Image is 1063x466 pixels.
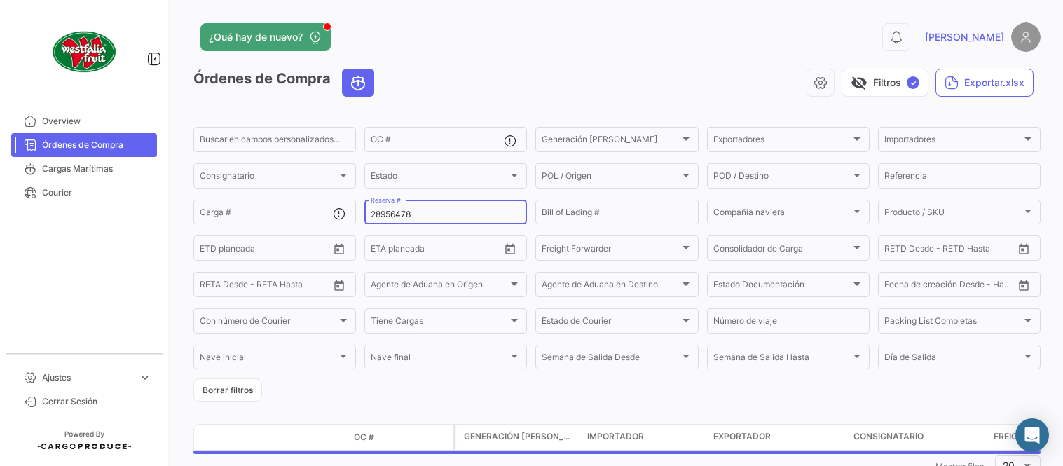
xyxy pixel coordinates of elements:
[542,173,679,183] span: POL / Origen
[371,282,508,292] span: Agente de Aduana en Origen
[42,115,151,128] span: Overview
[884,355,1022,364] span: Día de Salida
[713,173,851,183] span: POD / Destino
[542,355,679,364] span: Semana de Salida Desde
[853,430,924,443] span: Consignatario
[139,371,151,384] span: expand_more
[257,432,348,443] datatable-header-cell: Estado Doc.
[464,430,576,443] span: Generación [PERSON_NAME]
[713,282,851,292] span: Estado Documentación
[371,318,508,328] span: Tiene Cargas
[371,245,396,255] input: Desde
[235,282,296,292] input: Hasta
[884,210,1022,219] span: Producto / SKU
[713,210,851,219] span: Compañía naviera
[542,318,679,328] span: Estado de Courier
[329,238,350,259] button: Open calendar
[371,355,508,364] span: Nave final
[371,173,508,183] span: Estado
[1013,238,1034,259] button: Open calendar
[925,30,1004,44] span: [PERSON_NAME]
[11,133,157,157] a: Órdenes de Compra
[1013,275,1034,296] button: Open calendar
[235,245,296,255] input: Hasta
[1011,22,1041,52] img: placeholder-user.png
[200,245,225,255] input: Desde
[42,371,133,384] span: Ajustes
[42,186,151,199] span: Courier
[542,137,679,146] span: Generación [PERSON_NAME]
[200,173,337,183] span: Consignatario
[851,74,867,91] span: visibility_off
[842,69,928,97] button: visibility_offFiltros✓
[193,69,378,97] h3: Órdenes de Compra
[542,245,679,255] span: Freight Forwarder
[884,245,910,255] input: Desde
[11,157,157,181] a: Cargas Marítimas
[500,238,521,259] button: Open calendar
[11,109,157,133] a: Overview
[11,181,157,205] a: Courier
[713,245,851,255] span: Consolidador de Carga
[222,432,257,443] datatable-header-cell: Modo de Transporte
[354,431,374,444] span: OC #
[49,17,119,87] img: client-50.png
[200,355,337,364] span: Nave inicial
[42,139,151,151] span: Órdenes de Compra
[713,430,771,443] span: Exportador
[884,282,910,292] input: Desde
[907,76,919,89] span: ✓
[343,69,373,96] button: Ocean
[42,163,151,175] span: Cargas Marítimas
[582,425,708,450] datatable-header-cell: Importador
[713,355,851,364] span: Semana de Salida Hasta
[42,395,151,408] span: Cerrar Sesión
[200,23,331,51] button: ¿Qué hay de nuevo?
[919,245,981,255] input: Hasta
[193,378,262,402] button: Borrar filtros
[713,137,851,146] span: Exportadores
[406,245,467,255] input: Hasta
[884,137,1022,146] span: Importadores
[209,30,303,44] span: ¿Qué hay de nuevo?
[455,425,582,450] datatable-header-cell: Generación de cargas
[1015,418,1049,452] div: Abrir Intercom Messenger
[200,318,337,328] span: Con número de Courier
[587,430,644,443] span: Importador
[348,425,453,449] datatable-header-cell: OC #
[708,425,848,450] datatable-header-cell: Exportador
[848,425,988,450] datatable-header-cell: Consignatario
[919,282,981,292] input: Hasta
[200,282,225,292] input: Desde
[542,282,679,292] span: Agente de Aduana en Destino
[329,275,350,296] button: Open calendar
[884,318,1022,328] span: Packing List Completas
[935,69,1034,97] button: Exportar.xlsx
